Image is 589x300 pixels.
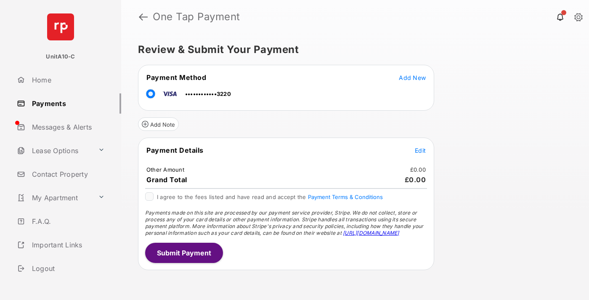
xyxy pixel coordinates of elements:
[13,164,121,184] a: Contact Property
[146,73,206,82] span: Payment Method
[138,117,179,131] button: Add Note
[145,243,223,263] button: Submit Payment
[343,230,399,236] a: [URL][DOMAIN_NAME]
[13,141,95,161] a: Lease Options
[153,12,240,22] strong: One Tap Payment
[399,74,426,81] span: Add New
[13,258,121,279] a: Logout
[13,93,121,114] a: Payments
[47,13,74,40] img: svg+xml;base64,PHN2ZyB4bWxucz0iaHR0cDovL3d3dy53My5vcmcvMjAwMC9zdmciIHdpZHRoPSI2NCIgaGVpZ2h0PSI2NC...
[138,45,565,55] h5: Review & Submit Your Payment
[146,166,185,173] td: Other Amount
[399,73,426,82] button: Add New
[410,166,426,173] td: £0.00
[185,90,231,97] span: ••••••••••••3220
[308,194,383,200] button: I agree to the fees listed and have read and accept the
[13,188,95,208] a: My Apartment
[46,53,75,61] p: UnitA10-C
[146,146,204,154] span: Payment Details
[145,210,424,236] span: Payments made on this site are processed by our payment service provider, Stripe. We do not colle...
[405,175,426,184] span: £0.00
[13,235,108,255] a: Important Links
[157,194,383,200] span: I agree to the fees listed and have read and accept the
[415,147,426,154] span: Edit
[146,175,187,184] span: Grand Total
[13,70,121,90] a: Home
[13,117,121,137] a: Messages & Alerts
[415,146,426,154] button: Edit
[13,211,121,231] a: F.A.Q.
